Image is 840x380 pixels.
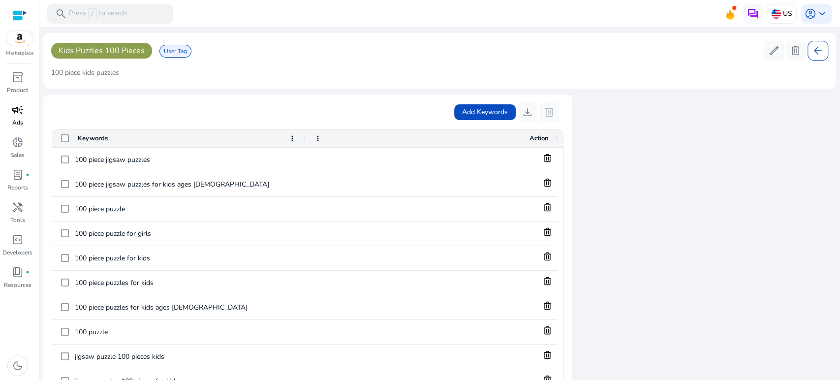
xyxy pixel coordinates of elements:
[10,151,25,159] p: Sales
[59,45,145,56] span: Kids Puzzles 100 Pieces
[12,118,23,127] p: Ads
[75,174,296,194] span: 100 piece jigsaw puzzles for kids ages [DEMOGRAPHIC_DATA]
[78,134,108,143] span: Keywords
[75,248,296,268] span: 100 piece puzzle for kids
[12,169,24,181] span: lab_profile
[26,270,30,274] span: fiber_manual_record
[12,136,24,148] span: donut_small
[7,86,28,95] p: Product
[783,5,792,22] p: US
[51,68,119,78] p: 100 piece kids puzzles
[75,150,296,170] span: 100 piece jigsaw puzzles
[771,9,781,19] img: us.svg
[529,134,549,143] span: Action
[12,104,24,116] span: campaign
[790,45,802,57] span: delete
[462,107,508,117] span: Add Keywords
[764,41,784,61] button: edit
[75,273,296,293] span: 100 piece puzzles for kids
[522,106,533,118] span: download
[75,347,296,367] span: jigsaw puzzle 100 pieces kids
[812,45,824,57] span: arrow_back
[6,50,33,57] p: Marketplace
[10,216,25,224] p: Tools
[768,45,780,57] span: edit
[12,360,24,372] span: dark_mode
[159,45,191,58] span: User Tag
[7,183,28,192] p: Reports
[454,104,516,120] button: Add Keywords
[12,71,24,83] span: inventory_2
[4,281,31,289] p: Resources
[816,8,828,20] span: keyboard_arrow_down
[88,8,97,19] span: /
[786,41,806,61] button: delete
[75,322,296,342] span: 100 puzzle
[12,201,24,213] span: handyman
[12,266,24,278] span: book_4
[6,31,33,46] img: amazon.svg
[69,8,127,19] p: Press to search
[805,8,816,20] span: account_circle
[12,234,24,246] span: code_blocks
[2,248,32,257] p: Developers
[26,173,30,177] span: fiber_manual_record
[75,297,296,317] span: 100 piece puzzles for kids ages [DEMOGRAPHIC_DATA]
[75,199,296,219] span: 100 piece puzzle
[75,223,296,244] span: 100 piece puzzle for girls
[55,8,67,20] span: search
[518,102,537,122] button: download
